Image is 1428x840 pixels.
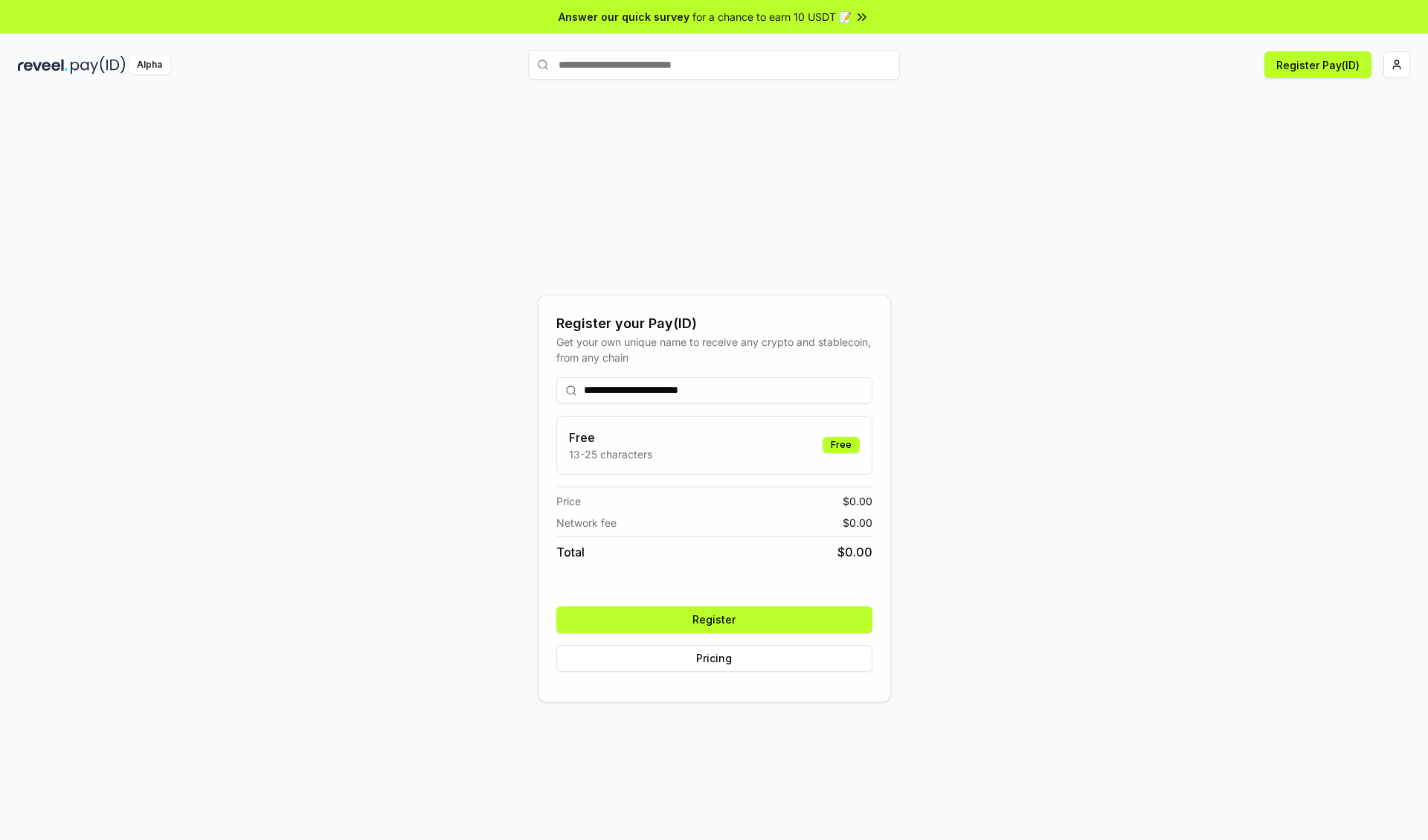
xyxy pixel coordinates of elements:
[556,606,872,633] button: Register
[843,515,872,530] span: $ 0.00
[1264,51,1371,78] button: Register Pay(ID)
[823,437,860,453] div: Free
[556,313,872,334] div: Register your Pay(ID)
[556,645,872,672] button: Pricing
[556,543,585,561] span: Total
[556,515,617,530] span: Network fee
[569,446,652,462] p: 13-25 characters
[843,493,872,509] span: $ 0.00
[569,429,652,446] h3: Free
[692,9,852,25] span: for a chance to earn 10 USDT 📝
[18,56,68,74] img: reveel_dark
[71,56,126,74] img: pay_id
[556,334,872,365] div: Get your own unique name to receive any crypto and stablecoin, from any chain
[559,9,689,25] span: Answer our quick survey
[837,543,872,561] span: $ 0.00
[129,56,170,74] div: Alpha
[556,493,581,509] span: Price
